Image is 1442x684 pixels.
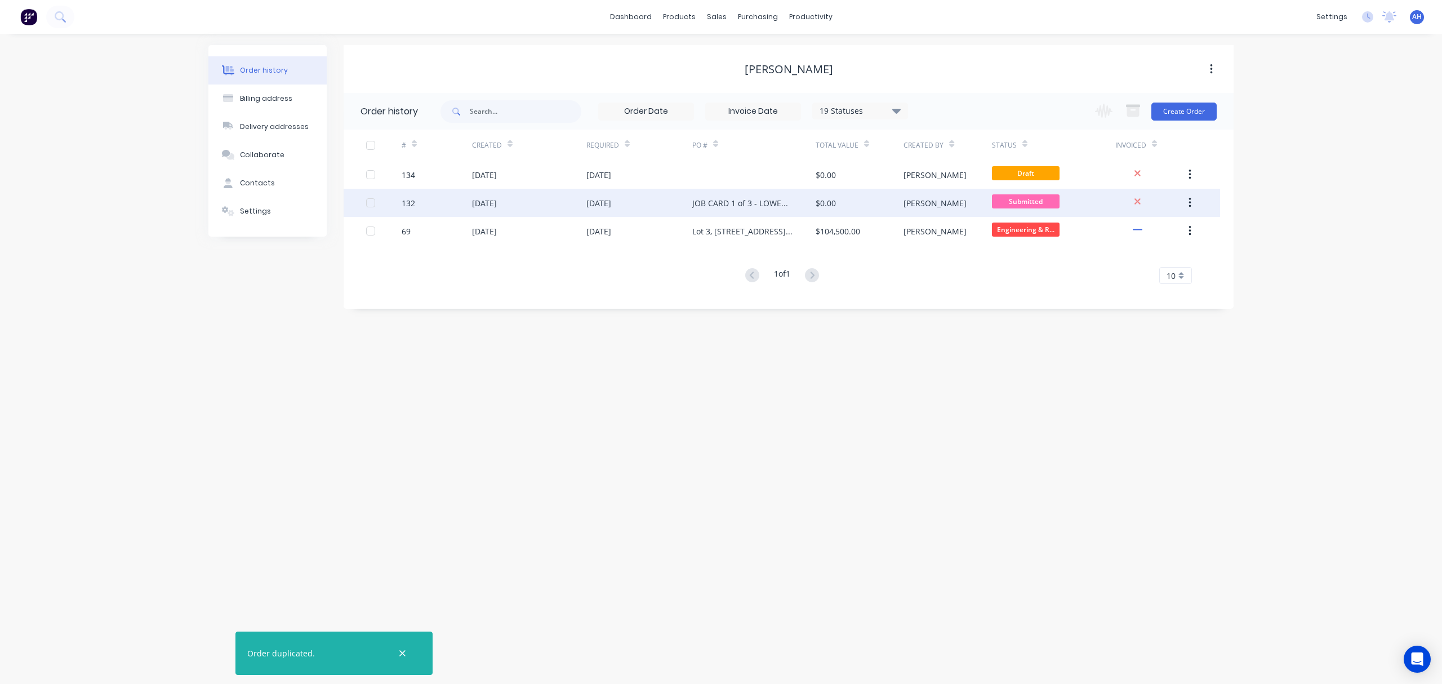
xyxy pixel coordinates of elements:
span: Engineering & R... [992,223,1060,237]
div: [DATE] [472,169,497,181]
div: Order history [360,105,418,118]
div: # [402,130,472,161]
div: Created By [904,140,943,150]
div: Required [586,130,692,161]
div: Status [992,140,1017,150]
div: Required [586,140,619,150]
div: Billing address [240,94,292,104]
div: Total Value [816,140,858,150]
div: Order duplicated. [247,647,315,659]
div: [DATE] [586,197,611,209]
div: 132 [402,197,415,209]
button: Settings [208,197,327,225]
div: Created [472,140,502,150]
div: productivity [784,8,838,25]
div: PO # [692,140,707,150]
div: Created By [904,130,991,161]
div: [DATE] [472,197,497,209]
img: Factory [20,8,37,25]
a: dashboard [604,8,657,25]
div: 69 [402,225,411,237]
span: AH [1412,12,1422,22]
div: PO # [692,130,816,161]
input: Invoice Date [706,103,800,120]
button: Create Order [1151,103,1217,121]
div: Open Intercom Messenger [1404,646,1431,673]
div: purchasing [732,8,784,25]
div: sales [701,8,732,25]
div: [DATE] [586,225,611,237]
input: Search... [470,100,581,123]
button: Collaborate [208,141,327,169]
div: settings [1311,8,1353,25]
div: Status [992,130,1115,161]
div: $104,500.00 [816,225,860,237]
button: Delivery addresses [208,113,327,141]
div: $0.00 [816,197,836,209]
div: 1 of 1 [774,268,790,284]
div: [PERSON_NAME] [904,197,967,209]
div: Invoiced [1115,130,1186,161]
div: products [657,8,701,25]
div: Order history [240,65,288,75]
span: Draft [992,166,1060,180]
div: [PERSON_NAME] [745,63,833,76]
div: Invoiced [1115,140,1146,150]
div: 134 [402,169,415,181]
input: Order Date [599,103,693,120]
div: Collaborate [240,150,284,160]
div: [PERSON_NAME] [904,225,967,237]
div: Delivery addresses [240,122,309,132]
div: Contacts [240,178,275,188]
div: Total Value [816,130,904,161]
button: Billing address [208,85,327,113]
span: 10 [1167,270,1176,282]
div: Created [472,130,586,161]
div: $0.00 [816,169,836,181]
div: Lot 3, [STREET_ADDRESS][PERSON_NAME] -- Steel Framing Solutions - Rev 4 [692,225,793,237]
button: Contacts [208,169,327,197]
div: 19 Statuses [813,105,907,117]
div: JOB CARD 1 of 3 - LOWER WALL FRAMES [692,197,793,209]
div: [DATE] [472,225,497,237]
span: Submitted [992,194,1060,208]
div: [DATE] [586,169,611,181]
button: Order history [208,56,327,85]
div: [PERSON_NAME] [904,169,967,181]
div: # [402,140,406,150]
div: Settings [240,206,271,216]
